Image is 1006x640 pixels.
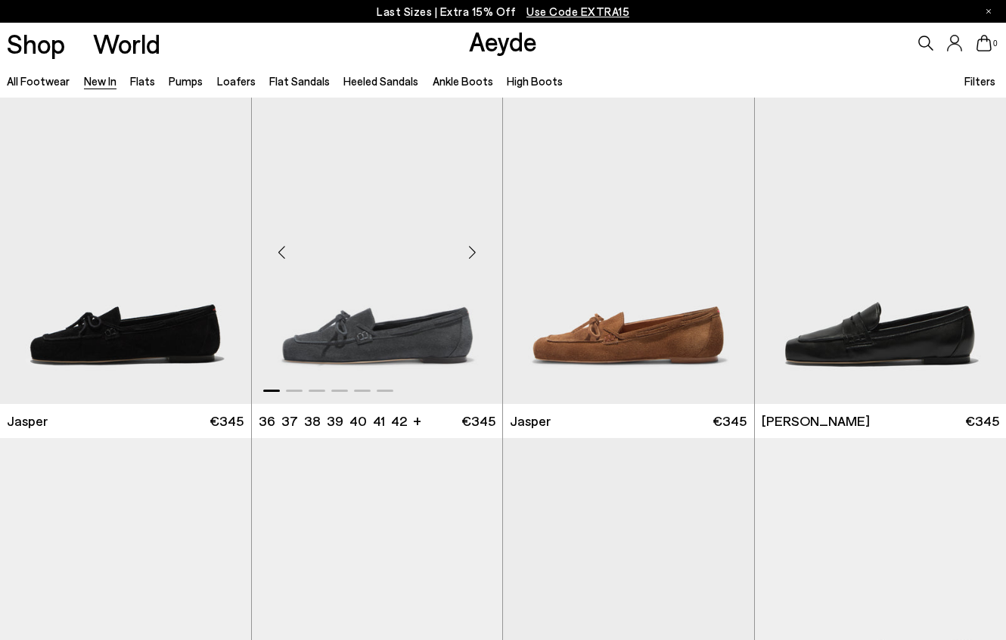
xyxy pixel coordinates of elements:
a: High Boots [507,74,563,88]
div: Next slide [449,230,495,275]
span: €345 [461,412,495,430]
li: 41 [373,412,385,430]
ul: variant [259,412,402,430]
li: 38 [304,412,321,430]
p: Last Sizes | Extra 15% Off [377,2,629,21]
span: [PERSON_NAME] [762,412,870,430]
span: 0 [992,39,999,48]
a: World [93,30,160,57]
div: Previous slide [259,230,305,275]
a: 36 37 38 39 40 41 42 + €345 [252,404,503,438]
a: Next slide Previous slide [252,89,503,404]
img: Jasper Moccasin Loafers [503,89,754,404]
a: Flats [130,74,155,88]
li: 37 [281,412,298,430]
a: Flat Sandals [269,74,330,88]
a: All Footwear [7,74,70,88]
a: Jasper €345 [503,404,754,438]
a: New In [84,74,116,88]
a: Pumps [169,74,203,88]
li: 36 [259,412,275,430]
li: + [413,410,421,430]
span: €345 [210,412,244,430]
a: Shop [7,30,65,57]
div: 1 / 6 [252,89,503,404]
span: Navigate to /collections/ss25-final-sizes [526,5,629,18]
a: Loafers [217,74,256,88]
a: 0 [977,35,992,51]
span: Jasper [510,412,551,430]
li: 39 [327,412,343,430]
a: Aeyde [469,25,537,57]
span: Filters [964,74,995,88]
a: Heeled Sandals [343,74,418,88]
li: 42 [391,412,407,430]
span: Jasper [7,412,48,430]
span: €345 [965,412,999,430]
span: €345 [713,412,747,430]
a: Ankle Boots [433,74,493,88]
img: Jasper Moccasin Loafers [252,89,503,404]
li: 40 [349,412,367,430]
